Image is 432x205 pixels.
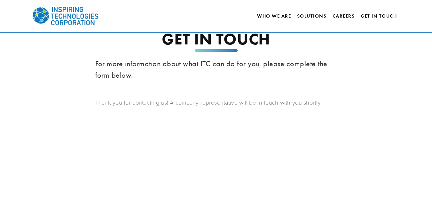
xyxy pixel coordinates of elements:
a: Solutions [297,13,327,19]
p: Thank you for contacting us! A company representative will be in touch with you shortly. [95,98,337,107]
a: Get In Touch [361,11,397,21]
a: Careers [333,11,355,21]
img: Inspiring Technologies Corp – A Building Technologies Company [32,2,99,30]
a: Who We Are [257,11,291,21]
h3: For more information about what ITC can do for you, please complete the form below. [95,58,337,81]
strong: GET IN TOUCH [162,29,270,49]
